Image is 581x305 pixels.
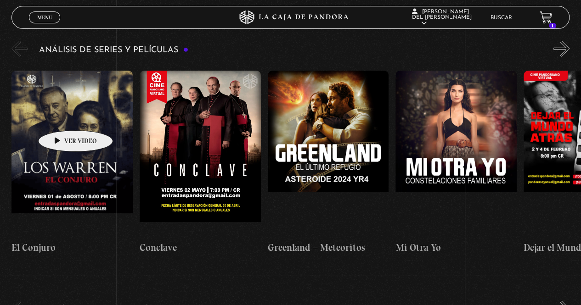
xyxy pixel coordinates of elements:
[140,64,261,262] a: Conclave
[39,46,188,55] h3: Análisis de series y películas
[11,41,28,57] button: Previous
[268,240,389,255] h4: Greenland – Meteoritos
[34,22,56,29] span: Cerrar
[268,64,389,262] a: Greenland – Meteoritos
[37,15,52,20] span: Menu
[412,9,472,26] span: [PERSON_NAME] del [PERSON_NAME]
[540,11,552,24] a: 1
[395,64,517,262] a: Mi Otra Yo
[395,240,517,255] h4: Mi Otra Yo
[11,64,133,262] a: El Conjuro
[491,15,512,21] a: Buscar
[549,23,556,28] span: 1
[11,240,133,255] h4: El Conjuro
[553,41,570,57] button: Next
[140,240,261,255] h4: Conclave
